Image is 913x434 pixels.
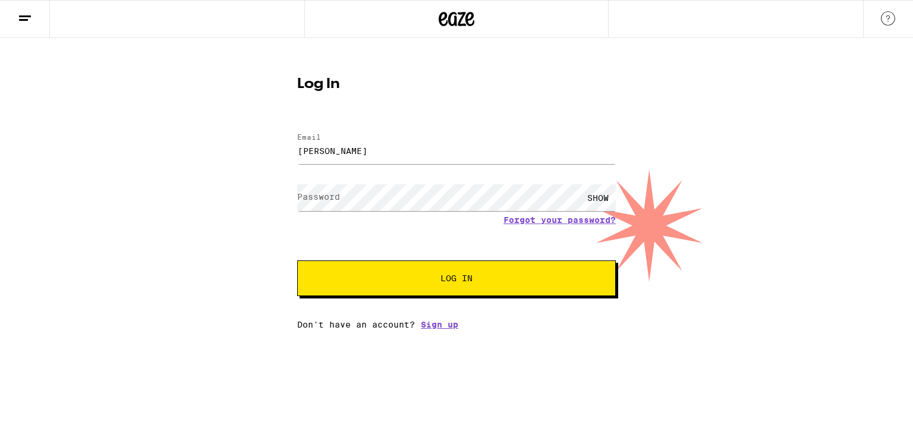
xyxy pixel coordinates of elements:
[440,274,473,282] span: Log In
[503,215,616,225] a: Forgot your password?
[421,320,458,329] a: Sign up
[297,133,321,141] label: Email
[297,320,616,329] div: Don't have an account?
[297,77,616,92] h1: Log In
[580,184,616,211] div: SHOW
[297,137,616,164] input: Email
[297,260,616,296] button: Log In
[297,192,340,202] label: Password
